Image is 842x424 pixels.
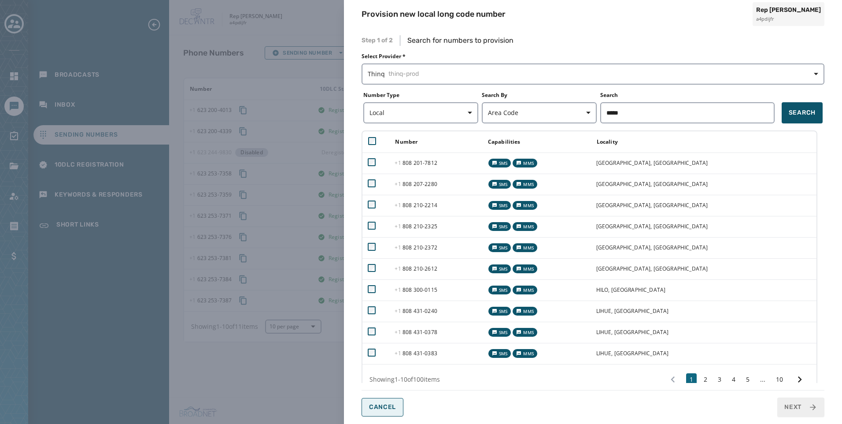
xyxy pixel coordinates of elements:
div: SMS [488,180,511,189]
div: MMS [513,264,537,273]
button: Next [777,398,824,417]
span: 808 210 - 2612 [395,265,437,272]
span: LIHUE, [GEOGRAPHIC_DATA] [596,328,669,336]
span: +1 [395,307,403,315]
div: MMS [513,201,537,210]
div: MMS [513,159,537,167]
span: 808 210 - 2214 [395,201,437,209]
span: +1 [395,223,403,230]
div: SMS [488,222,511,231]
div: MMS [513,349,537,358]
div: MMS [513,328,537,337]
span: Next [784,403,801,412]
div: SMS [488,264,511,273]
span: +1 [395,244,403,251]
div: Number [390,138,481,145]
span: +1 [395,201,403,209]
div: MMS [513,222,537,231]
span: thinq-prod [388,70,419,78]
label: Number Type [363,92,478,99]
div: MMS [513,243,537,252]
span: +1 [395,265,403,272]
span: Local [369,108,472,117]
button: Area Code [482,102,597,123]
span: [GEOGRAPHIC_DATA], [GEOGRAPHIC_DATA] [596,159,708,167]
span: +1 [395,180,403,188]
div: SMS [488,286,511,294]
span: [GEOGRAPHIC_DATA], [GEOGRAPHIC_DATA] [596,265,708,272]
span: +1 [395,350,403,357]
span: LIHUE, [GEOGRAPHIC_DATA] [596,307,669,315]
div: MMS [513,307,537,316]
span: [GEOGRAPHIC_DATA], [GEOGRAPHIC_DATA] [596,180,708,188]
button: 10 [772,373,787,386]
span: [GEOGRAPHIC_DATA], [GEOGRAPHIC_DATA] [596,201,708,209]
span: LIHUE, [GEOGRAPHIC_DATA] [596,350,669,357]
span: Thinq [368,70,818,78]
span: Cancel [369,404,396,411]
span: HILO, [GEOGRAPHIC_DATA] [596,286,666,294]
div: Capabilities [483,138,591,145]
button: 2 [700,373,711,386]
div: SMS [488,328,511,337]
span: Rep [PERSON_NAME] [756,6,821,15]
span: Showing 1 - 10 of 100 items [369,375,440,383]
div: SMS [488,201,511,210]
button: 1 [686,373,697,386]
button: Thinqthinq-prod [362,63,824,85]
p: Search for numbers to provision [407,35,513,46]
span: +1 [395,286,403,294]
span: 808 431 - 0378 [395,328,437,336]
button: Search [782,102,823,123]
span: 808 210 - 2325 [395,223,437,230]
span: 808 300 - 0115 [395,286,437,294]
span: 808 201 - 7812 [395,159,437,167]
span: ... [757,375,769,384]
div: SMS [488,159,511,167]
label: Search [600,92,775,99]
label: Search By [482,92,597,99]
span: 808 210 - 2372 [395,244,437,251]
div: SMS [488,349,511,358]
div: SMS [488,307,511,316]
button: 5 [742,373,753,386]
div: MMS [513,180,537,189]
button: 4 [728,373,739,386]
span: 808 431 - 0383 [395,350,437,357]
span: Area Code [488,108,591,117]
div: Locality [591,138,816,145]
label: Select Provider * [362,53,824,60]
span: 808 207 - 2280 [395,180,437,188]
div: SMS [488,243,511,252]
span: +1 [395,159,403,167]
span: Search [789,108,816,117]
span: [GEOGRAPHIC_DATA], [GEOGRAPHIC_DATA] [596,223,708,230]
button: Cancel [362,398,403,417]
h2: Provision new local long code number [362,8,506,20]
button: 3 [714,373,725,386]
div: MMS [513,286,537,294]
span: a4pdijfr [756,15,821,23]
span: [GEOGRAPHIC_DATA], [GEOGRAPHIC_DATA] [596,244,708,251]
span: Step 1 of 2 [362,36,393,45]
button: Local [363,102,478,123]
span: +1 [395,328,403,336]
span: 808 431 - 0240 [395,307,437,315]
